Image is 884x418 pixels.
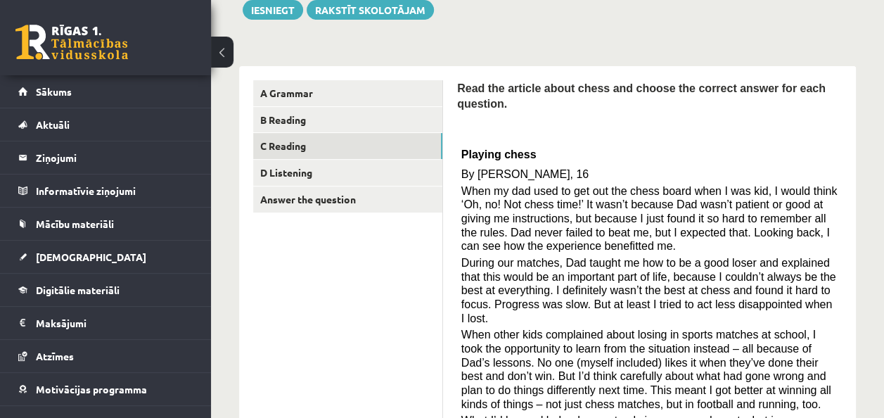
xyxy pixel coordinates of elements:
a: Motivācijas programma [18,373,193,405]
span: During our matches, Dad taught me how to be a good loser and explained that this would be an impo... [461,257,836,324]
span: By [PERSON_NAME], 16 [461,168,589,180]
legend: Ziņojumi [36,141,193,174]
span: Playing chess [461,148,537,160]
a: Mācību materiāli [18,208,193,240]
a: D Listening [253,160,442,186]
span: When other kids complained about losing in sports matches at school, I took the opportunity to le... [461,329,831,410]
span: Mācību materiāli [36,217,114,230]
a: C Reading [253,133,442,159]
a: Maksājumi [18,307,193,339]
span: [DEMOGRAPHIC_DATA] [36,251,146,263]
span: When my dad used to get out the chess board when I was kid, I would think ‘Oh, no! Not chess time... [461,185,838,253]
a: Ziņojumi [18,141,193,174]
a: B Reading [253,107,442,133]
a: Sākums [18,75,193,108]
a: Atzīmes [18,340,193,372]
a: Aktuāli [18,108,193,141]
span: Digitālie materiāli [36,284,120,296]
span: Read the article about chess and choose the correct answer for each question. [457,82,826,110]
a: Rīgas 1. Tālmācības vidusskola [15,25,128,60]
span: Atzīmes [36,350,74,362]
a: Answer the question [253,186,442,213]
span: Motivācijas programma [36,383,147,395]
a: [DEMOGRAPHIC_DATA] [18,241,193,273]
span: Aktuāli [36,118,70,131]
legend: Maksājumi [36,307,193,339]
a: Informatīvie ziņojumi [18,175,193,207]
span: Sākums [36,85,72,98]
legend: Informatīvie ziņojumi [36,175,193,207]
a: A Grammar [253,80,442,106]
a: Digitālie materiāli [18,274,193,306]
